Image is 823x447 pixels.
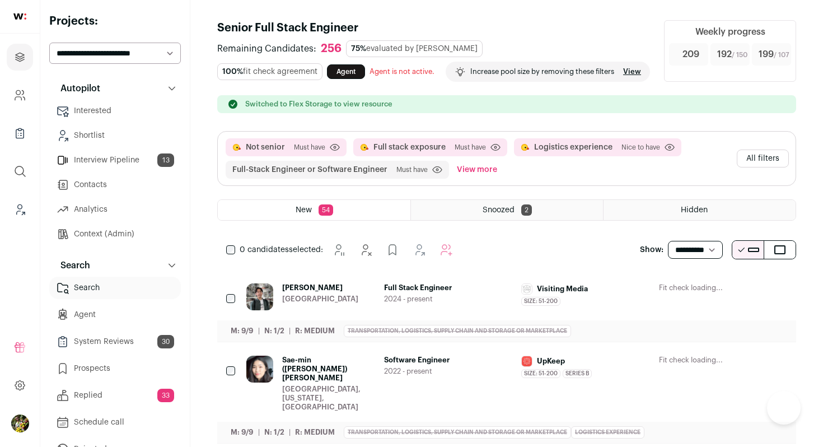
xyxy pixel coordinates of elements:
img: 6689865-medium_jpg [11,415,29,432]
h1: Senior Full Stack Engineer [217,20,651,36]
span: Agent is not active. [370,68,434,75]
a: Projects [7,44,33,71]
img: ff474e3d376b041be5e5ebcdc429e3a9236bd1f3a51a1d85f79fb9ef109bd6b7.jpg [246,283,273,310]
span: / 107 [774,52,789,58]
div: evaluated by [PERSON_NAME] [346,40,483,57]
p: Search [54,259,90,272]
span: 199 [759,48,789,61]
button: All filters [737,150,789,167]
span: M: 9/9 [231,327,254,334]
span: Hidden [681,206,708,214]
span: 100% [222,68,243,76]
a: Company and ATS Settings [7,82,33,109]
button: Add to Shortlist [408,239,431,261]
span: 13 [157,153,174,167]
a: Schedule call [49,411,181,434]
a: Hidden [604,200,796,220]
span: Size: 51-200 [521,369,560,378]
a: Analytics [49,198,181,221]
button: Add to Prospects [381,239,404,261]
div: Logistics experience [571,426,644,439]
span: Snoozed [483,206,515,214]
span: New [296,206,312,214]
span: R: Medium [295,429,335,436]
button: View more [455,161,499,179]
span: 192 [717,48,747,61]
a: Shortlist [49,124,181,147]
div: [GEOGRAPHIC_DATA] [282,295,358,304]
span: N: 1/2 [264,429,284,436]
a: Leads (Backoffice) [7,196,33,223]
div: Weekly progress [695,25,765,39]
a: Interview Pipeline13 [49,149,181,171]
span: Series B [563,369,592,378]
span: 75% [351,45,366,53]
div: Fit check loading... [659,356,788,365]
h2: Projects: [49,13,181,29]
span: / 150 [732,52,747,58]
span: Software Engineer [384,356,513,365]
span: N: 1/2 [264,327,284,334]
span: Nice to have [621,143,660,152]
span: Must have [455,143,486,152]
span: 30 [157,335,174,348]
button: Add to Autopilot [435,239,457,261]
div: Fit check loading... [659,283,788,292]
span: Remaining Candidates: [217,42,316,55]
button: Open dropdown [11,415,29,432]
button: Not senior [246,142,285,153]
span: R: Medium [295,327,335,334]
span: Visiting Media [537,285,588,294]
p: Switched to Flex Storage to view resource [245,100,392,109]
p: Show: [640,244,663,255]
div: Transportation, Logistics, Supply Chain and Storage or Marketplace [344,426,571,439]
img: da60a469d305913625e000e9cf6e9efd55c8cb0fbfbaa95d29bc1d8b9d893203.jpg [246,356,273,383]
span: 2 [521,204,532,216]
ul: | | [231,428,335,437]
a: Prospects [49,357,181,380]
button: Hide [354,239,377,261]
span: 0 candidates [240,246,289,254]
a: Sae-min ([PERSON_NAME]) [PERSON_NAME] [GEOGRAPHIC_DATA], [US_STATE], [GEOGRAPHIC_DATA] Software E... [246,356,787,430]
span: M: 9/9 [231,429,254,436]
a: Agent [327,64,365,79]
img: 1247c722cba6ea7eb250aebcd523f47d5d969f25d687a8f79176eeb17f90b958.jpg [522,356,532,366]
div: fit check agreement [217,63,322,80]
span: 54 [319,204,333,216]
a: Contacts [49,174,181,196]
ul: | | [231,327,335,336]
a: View [623,67,641,76]
button: Logistics experience [534,142,612,153]
span: Full Stack Engineer [384,283,513,292]
span: 2022 - present [384,367,513,376]
span: 209 [682,48,699,61]
span: 2024 - present [384,295,513,304]
span: [PERSON_NAME] [282,283,358,292]
button: Autopilot [49,77,181,100]
img: wellfound-shorthand-0d5821cbd27db2630d0214b213865d53afaa358527fdda9d0ea32b1df1b89c2c.svg [13,13,26,20]
a: [PERSON_NAME] [GEOGRAPHIC_DATA] Full Stack Engineer 2024 - present Visiting Media Size: 51-200 Fi... [246,283,787,328]
div: [GEOGRAPHIC_DATA], [US_STATE], [GEOGRAPHIC_DATA] [282,385,375,412]
p: Increase pool size by removing these filters [470,67,614,76]
span: Size: 51-200 [521,297,560,306]
div: Transportation, Logistics, Supply Chain and Storage or Marketplace [344,325,571,337]
div: 256 [321,42,342,56]
span: Must have [396,165,428,174]
a: Agent [49,304,181,326]
a: Search [49,277,181,299]
a: Interested [49,100,181,122]
a: Snoozed 2 [411,200,603,220]
iframe: Help Scout Beacon - Open [767,391,801,425]
span: Sae-min ([PERSON_NAME]) [PERSON_NAME] [282,356,375,383]
button: Full-Stack Engineer or Software Engineer [232,164,387,175]
span: UpKeep [537,357,565,366]
a: System Reviews30 [49,330,181,353]
p: Autopilot [54,82,100,95]
a: Replied33 [49,384,181,407]
button: Search [49,254,181,277]
span: 33 [157,389,174,402]
button: Full stack exposure [373,142,446,153]
a: Company Lists [7,120,33,147]
img: 86e50a8b8b294ea10ed38be3417abebf2b37116655930cf2f2ce7820100521a4.jpg [522,284,532,294]
button: Snooze [328,239,350,261]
